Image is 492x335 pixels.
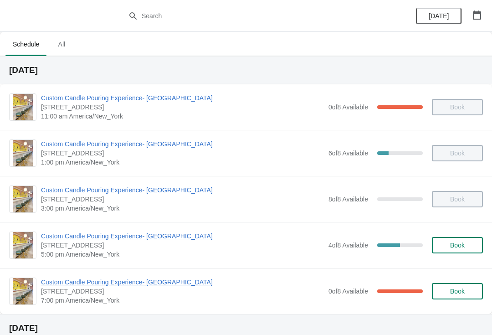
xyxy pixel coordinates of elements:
span: [STREET_ADDRESS] [41,241,324,250]
span: All [50,36,73,52]
img: Custom Candle Pouring Experience- Delray Beach | 415 East Atlantic Avenue, Delray Beach, FL, USA ... [13,186,33,212]
h2: [DATE] [9,324,483,333]
img: Custom Candle Pouring Experience- Delray Beach | 415 East Atlantic Avenue, Delray Beach, FL, USA ... [13,232,33,258]
span: 7:00 pm America/New_York [41,296,324,305]
button: Book [432,237,483,253]
span: [STREET_ADDRESS] [41,287,324,296]
button: Book [432,283,483,299]
span: [STREET_ADDRESS] [41,103,324,112]
span: 6 of 8 Available [328,149,368,157]
input: Search [141,8,369,24]
img: Custom Candle Pouring Experience- Delray Beach | 415 East Atlantic Avenue, Delray Beach, FL, USA ... [13,140,33,166]
span: Book [450,288,465,295]
span: [STREET_ADDRESS] [41,149,324,158]
span: Custom Candle Pouring Experience- [GEOGRAPHIC_DATA] [41,186,324,195]
span: [STREET_ADDRESS] [41,195,324,204]
span: Custom Candle Pouring Experience- [GEOGRAPHIC_DATA] [41,93,324,103]
span: Custom Candle Pouring Experience- [GEOGRAPHIC_DATA] [41,278,324,287]
span: Custom Candle Pouring Experience- [GEOGRAPHIC_DATA] [41,139,324,149]
span: 1:00 pm America/New_York [41,158,324,167]
button: [DATE] [416,8,461,24]
span: 0 of 8 Available [328,103,368,111]
span: 5:00 pm America/New_York [41,250,324,259]
span: [DATE] [429,12,449,20]
span: Schedule [5,36,46,52]
span: 8 of 8 Available [328,196,368,203]
span: Book [450,242,465,249]
h2: [DATE] [9,66,483,75]
span: 4 of 8 Available [328,242,368,249]
img: Custom Candle Pouring Experience- Delray Beach | 415 East Atlantic Avenue, Delray Beach, FL, USA ... [13,94,33,120]
span: Custom Candle Pouring Experience- [GEOGRAPHIC_DATA] [41,232,324,241]
span: 0 of 8 Available [328,288,368,295]
img: Custom Candle Pouring Experience- Delray Beach | 415 East Atlantic Avenue, Delray Beach, FL, USA ... [13,278,33,304]
span: 3:00 pm America/New_York [41,204,324,213]
span: 11:00 am America/New_York [41,112,324,121]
